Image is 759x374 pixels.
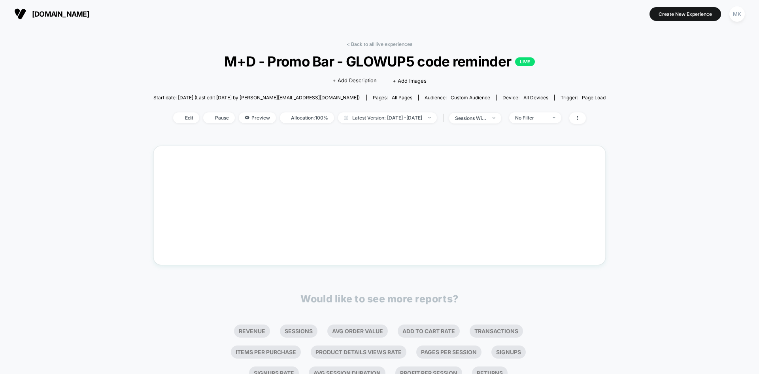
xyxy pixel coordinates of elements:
[176,53,583,70] span: M+D - Promo Bar - GLOWUP5 code reminder
[12,8,92,20] button: [DOMAIN_NAME]
[373,95,412,101] div: Pages:
[729,6,745,22] div: MK
[153,95,360,101] span: Start date: [DATE] (Last edit [DATE] by [PERSON_NAME][EMAIL_ADDRESS][DOMAIN_NAME])
[231,346,301,359] li: Items Per Purchase
[14,8,26,20] img: Visually logo
[470,325,523,338] li: Transactions
[392,95,412,101] span: all pages
[338,112,437,123] span: Latest Version: [DATE] - [DATE]
[441,112,449,124] span: |
[32,10,89,18] span: [DOMAIN_NAME]
[455,115,487,121] div: sessions with impression
[393,78,427,84] span: + Add Images
[428,117,431,118] img: end
[515,57,535,66] p: LIVE
[344,116,348,120] img: calendar
[649,7,721,21] button: Create New Experience
[280,112,334,123] span: Allocation: 100%
[300,293,459,305] p: Would like to see more reports?
[451,95,490,101] span: Custom Audience
[203,112,235,123] span: Pause
[491,346,526,359] li: Signups
[496,95,554,101] span: Device:
[727,6,747,22] button: MK
[582,95,606,101] span: Page Load
[280,325,317,338] li: Sessions
[523,95,548,101] span: all devices
[234,325,270,338] li: Revenue
[493,117,495,119] img: end
[347,41,412,47] a: < Back to all live experiences
[561,95,606,101] div: Trigger:
[515,115,547,121] div: No Filter
[398,325,460,338] li: Add To Cart Rate
[239,112,276,123] span: Preview
[311,346,406,359] li: Product Details Views Rate
[425,95,490,101] div: Audience:
[173,112,199,123] span: Edit
[553,117,555,118] img: end
[327,325,388,338] li: Avg Order Value
[416,346,481,359] li: Pages Per Session
[332,77,377,85] span: + Add Description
